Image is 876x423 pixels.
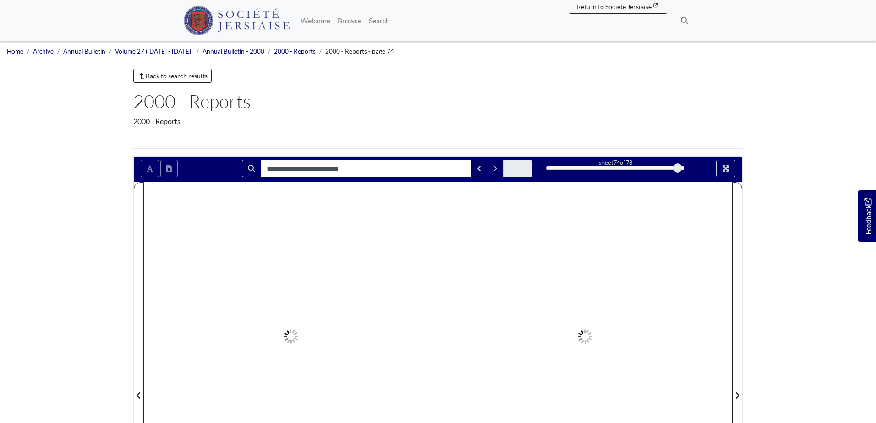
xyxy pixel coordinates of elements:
button: Open transcription window [160,160,178,177]
a: Welcome [297,11,334,30]
a: 2000 - Reports [274,48,316,55]
a: Browse [334,11,365,30]
span: 74 [613,159,620,166]
a: Annual Bulletin [63,48,105,55]
a: Archive [33,48,54,55]
a: Search [365,11,394,30]
a: Would you like to provide feedback? [858,190,876,242]
h1: 2000 - Reports [133,90,743,112]
span: Feedback [862,198,873,235]
button: Search [242,160,261,177]
img: Société Jersiaise [184,6,290,35]
a: Back to search results [133,69,212,83]
a: Home [7,48,23,55]
a: Annual Bulletin - 2000 [203,48,264,55]
div: sheet of 78 [546,158,684,167]
div: 2000 - Reports [133,116,743,127]
span: Return to Société Jersiaise [577,3,652,11]
span: 2000 - Reports - page 74 [325,48,394,55]
button: Full screen mode [716,160,735,177]
button: Previous Match [471,160,487,177]
a: Volume 27 ([DATE] - [DATE]) [115,48,193,55]
input: Search for [261,160,471,177]
a: Société Jersiaise logo [184,4,290,38]
button: Toggle text selection (Alt+T) [141,160,159,177]
button: Next Match [487,160,504,177]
